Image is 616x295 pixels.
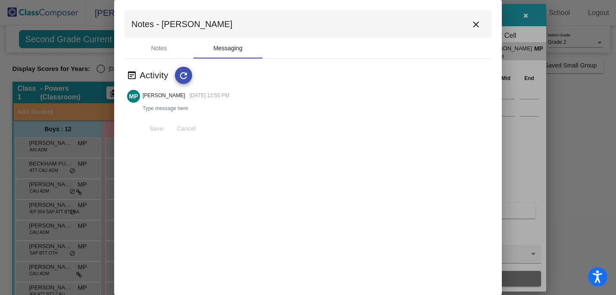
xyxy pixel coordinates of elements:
mat-icon: close [471,19,481,30]
mat-icon: wysiwyg [127,70,137,80]
h3: Activity [140,70,175,80]
span: Cancel [177,125,196,132]
div: Messaging [213,44,243,53]
mat-chip-avatar: MP [127,90,140,103]
p: [PERSON_NAME] [143,92,185,99]
span: [DATE] 12:55 PM [190,92,229,98]
mat-icon: refresh [178,71,189,81]
span: Notes - [PERSON_NAME] [131,17,233,31]
span: Save [149,125,163,132]
div: Notes [151,44,167,53]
